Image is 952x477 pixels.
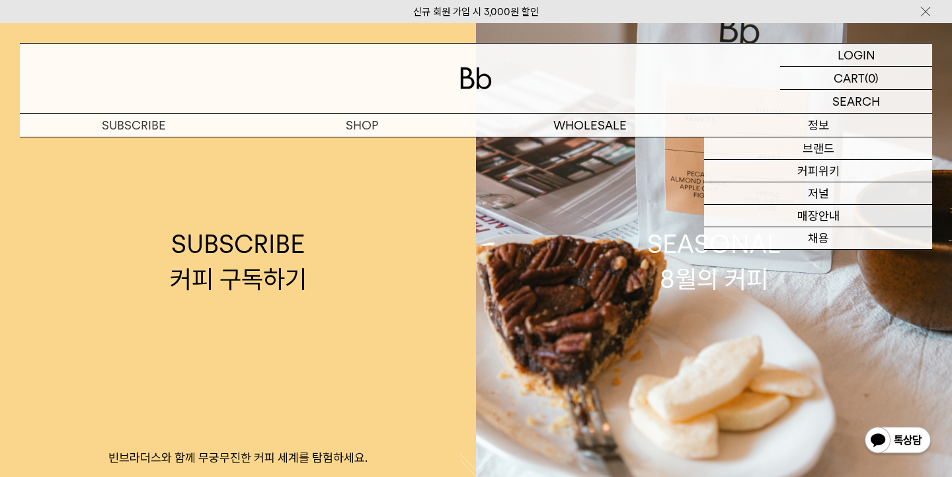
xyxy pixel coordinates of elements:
img: 로고 [460,67,492,89]
p: SEARCH [832,90,880,113]
div: SUBSCRIBE 커피 구독하기 [170,227,307,297]
a: 브랜드 [704,137,932,160]
a: 신규 회원 가입 시 3,000원 할인 [413,6,539,18]
a: 저널 [704,182,932,205]
a: SHOP [248,114,476,137]
p: (0) [865,67,879,89]
a: 커피위키 [704,160,932,182]
img: 카카오톡 채널 1:1 채팅 버튼 [863,425,932,457]
p: 정보 [704,114,932,137]
div: SEASONAL 8월의 커피 [647,227,781,297]
a: 채용 [704,227,932,250]
a: LOGIN [780,44,932,67]
p: CART [834,67,865,89]
a: SUBSCRIBE [20,114,248,137]
a: 매장안내 [704,205,932,227]
a: CART (0) [780,67,932,90]
p: WHOLESALE [476,114,704,137]
p: LOGIN [838,44,875,66]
